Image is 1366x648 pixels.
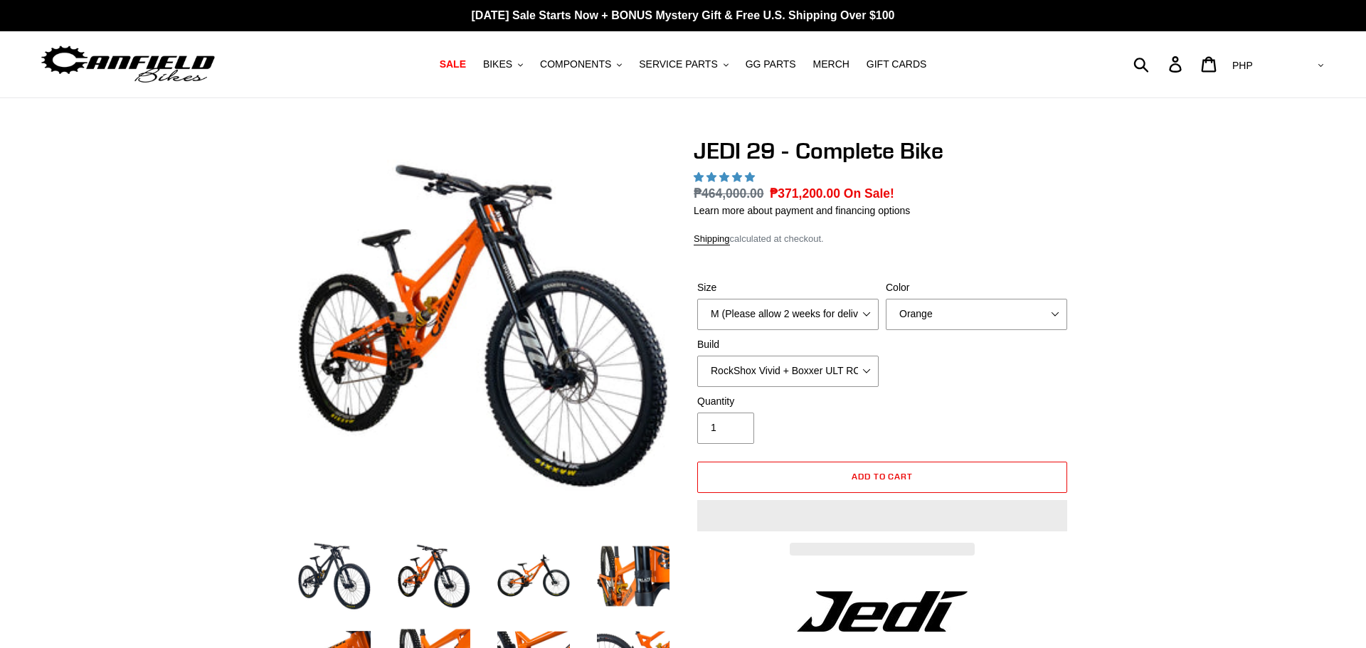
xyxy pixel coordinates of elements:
span: GG PARTS [746,58,796,70]
img: Load image into Gallery viewer, JEDI 29 - Complete Bike [295,537,374,615]
label: Color [886,280,1067,295]
img: JEDI 29 - Complete Bike [298,140,669,511]
input: Search [1141,48,1177,80]
img: Canfield Bikes [39,42,217,87]
img: Load image into Gallery viewer, JEDI 29 - Complete Bike [395,537,473,615]
span: ₱371,200.00 [770,186,840,201]
div: calculated at checkout. [694,232,1071,246]
img: Jedi Logo [797,591,968,632]
label: Quantity [697,394,879,409]
label: Build [697,337,879,352]
img: Load image into Gallery viewer, JEDI 29 - Complete Bike [494,537,573,615]
s: ₱464,000.00 [694,186,764,201]
a: GIFT CARDS [859,55,934,74]
button: Add to cart [697,462,1067,493]
span: COMPONENTS [540,58,611,70]
span: On Sale! [844,184,894,203]
span: BIKES [483,58,512,70]
span: MERCH [813,58,849,70]
a: Learn more about payment and financing options [694,205,910,216]
h1: JEDI 29 - Complete Bike [694,137,1071,164]
a: Shipping [694,233,730,245]
button: BIKES [476,55,530,74]
span: SALE [440,58,466,70]
span: Add to cart [852,471,914,482]
a: SALE [433,55,473,74]
button: COMPONENTS [533,55,629,74]
img: Load image into Gallery viewer, JEDI 29 - Complete Bike [594,537,672,615]
a: MERCH [806,55,857,74]
button: SERVICE PARTS [632,55,735,74]
span: SERVICE PARTS [639,58,717,70]
label: Size [697,280,879,295]
span: GIFT CARDS [867,58,927,70]
a: GG PARTS [738,55,803,74]
span: 5.00 stars [694,171,758,183]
